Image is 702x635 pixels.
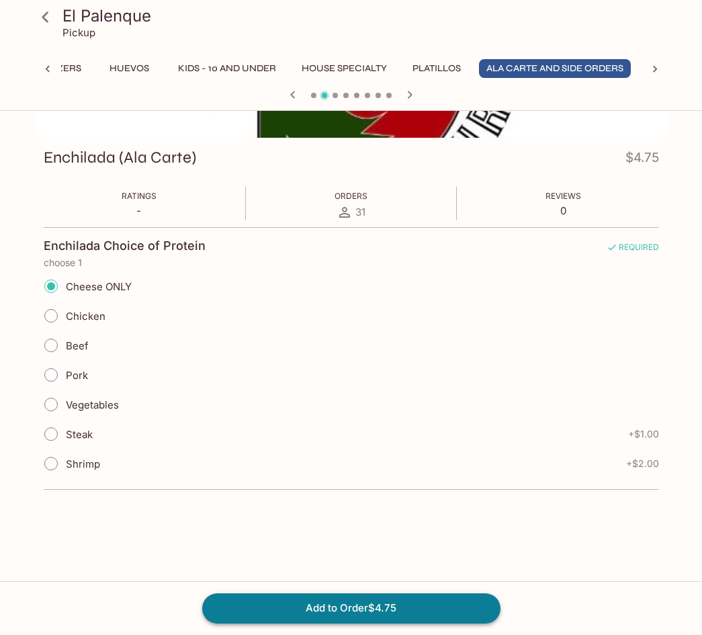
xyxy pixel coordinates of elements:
[62,5,663,26] h3: El Palenque
[122,191,157,201] span: Ratings
[66,280,132,293] span: Cheese ONLY
[99,59,160,78] button: Huevos
[62,26,95,39] p: Pickup
[607,242,659,257] span: REQUIRED
[628,429,659,439] span: + $1.00
[66,310,105,323] span: Chicken
[66,428,93,441] span: Steak
[44,239,206,253] h4: Enchilada Choice of Protein
[44,147,196,168] h3: Enchilada (Ala Carte)
[545,204,581,217] p: 0
[294,59,394,78] button: House Specialty
[625,147,659,173] h4: $4.75
[44,257,659,268] p: choose 1
[66,398,119,411] span: Vegetables
[335,191,367,201] span: Orders
[626,458,659,469] span: + $2.00
[171,59,283,78] button: Kids - 10 and Under
[122,204,157,217] p: -
[405,59,468,78] button: Platillos
[202,593,500,623] button: Add to Order$4.75
[479,59,631,78] button: Ala Carte and Side Orders
[66,369,88,382] span: Pork
[66,458,100,470] span: Shrimp
[355,206,365,218] span: 31
[66,339,89,352] span: Beef
[545,191,581,201] span: Reviews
